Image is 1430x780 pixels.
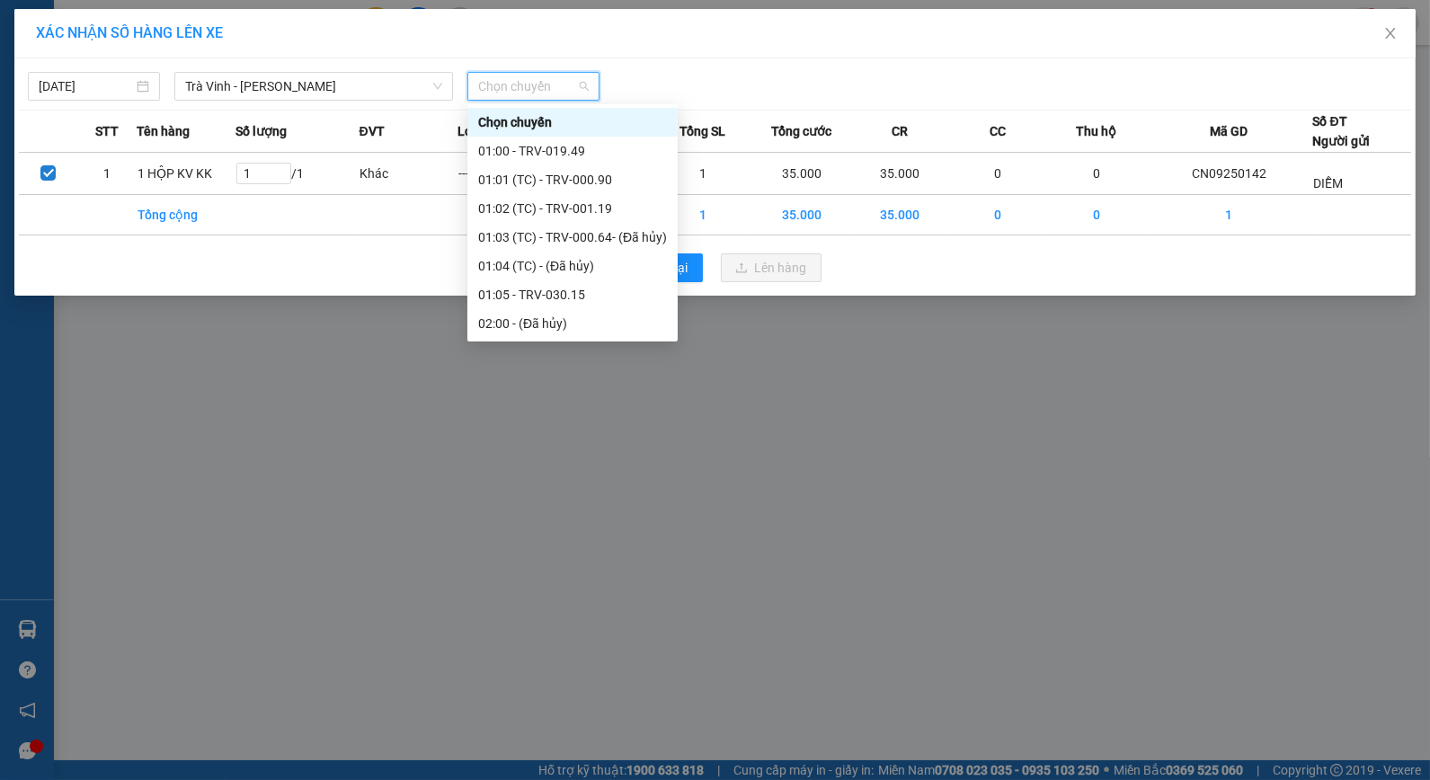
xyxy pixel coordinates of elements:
span: CR [892,121,908,141]
span: HẠNH [96,97,136,114]
td: --- [457,153,555,195]
td: 35.000 [752,153,850,195]
td: 0 [1047,195,1145,235]
span: Tên hàng [137,121,190,141]
span: Tổng cước [771,121,831,141]
td: 35.000 [850,153,948,195]
span: VP Cầu Ngang - [37,35,172,52]
span: GIAO: [7,117,43,134]
span: Thu hộ [1076,121,1116,141]
span: 0913122292 - [7,97,136,114]
strong: BIÊN NHẬN GỬI HÀNG [60,10,209,27]
div: 01:02 (TC) - TRV-001.19 [478,199,667,218]
td: Tổng cộng [137,195,235,235]
span: Loại hàng [457,121,514,141]
div: Chọn chuyến [467,108,678,137]
span: Số lượng [235,121,287,141]
span: ĐVT [359,121,384,141]
div: 01:05 - TRV-030.15 [478,285,667,305]
button: uploadLên hàng [721,253,822,282]
div: 01:01 (TC) - TRV-000.90 [478,170,667,190]
span: DIỄM [1314,176,1344,191]
span: Tổng SL [679,121,725,141]
span: XÁC NHẬN SỐ HÀNG LÊN XE [36,24,223,41]
span: Trà Vinh - Hồ Chí Minh [185,73,442,100]
div: 02:00 - (Đã hủy) [478,314,667,333]
div: Chọn chuyến [478,112,667,132]
input: 15/09/2025 [39,76,133,96]
span: VP [PERSON_NAME] ([GEOGRAPHIC_DATA]) [7,60,181,94]
div: Số ĐT Người gửi [1313,111,1371,151]
p: NHẬN: [7,60,262,94]
span: down [432,81,443,92]
td: 0 [949,195,1047,235]
td: Khác [359,153,457,195]
span: CC [990,121,1006,141]
td: 35.000 [752,195,850,235]
td: / 1 [235,153,360,195]
button: Close [1365,9,1416,59]
div: 01:03 (TC) - TRV-000.64 - (Đã hủy) [478,227,667,247]
td: 1 [78,153,138,195]
span: close [1383,26,1398,40]
td: 1 HỘP KV KK [137,153,235,195]
td: 1 [654,195,752,235]
div: 01:00 - TRV-019.49 [478,141,667,161]
span: Mã GD [1210,121,1248,141]
span: Chọn chuyến [478,73,589,100]
td: CN09250142 [1146,153,1313,195]
p: GỬI: [7,35,262,52]
td: 1 [654,153,752,195]
td: 35.000 [850,195,948,235]
span: DIỄM [138,35,172,52]
div: 01:04 (TC) - (Đã hủy) [478,256,667,276]
td: 0 [1047,153,1145,195]
span: STT [95,121,119,141]
td: 0 [949,153,1047,195]
td: 1 [1146,195,1313,235]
